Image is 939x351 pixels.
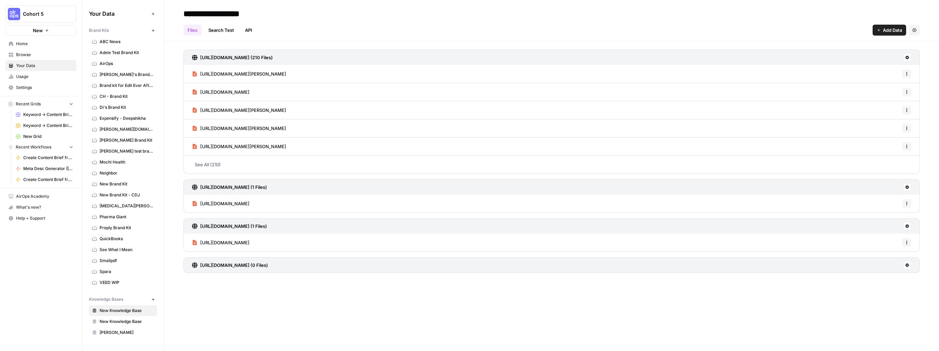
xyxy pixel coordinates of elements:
[5,191,76,202] a: AirOps Academy
[192,83,249,101] a: [URL][DOMAIN_NAME]
[873,25,906,36] button: Add Data
[89,222,157,233] a: Preply Brand Kit
[89,102,157,113] a: Di's Brand Kit
[192,65,286,83] a: [URL][DOMAIN_NAME][PERSON_NAME]
[204,25,238,36] a: Search Test
[100,50,154,56] span: Adele Test Brand Kit
[5,202,76,213] button: What's new?
[100,93,154,100] span: CH - Brand Kit
[200,125,286,132] span: [URL][DOMAIN_NAME][PERSON_NAME]
[89,168,157,179] a: Neighbor
[89,124,157,135] a: [PERSON_NAME][DOMAIN_NAME]
[5,82,76,93] a: Settings
[192,138,286,155] a: [URL][DOMAIN_NAME][PERSON_NAME]
[89,69,157,80] a: [PERSON_NAME]'s Brand Kit
[23,133,73,140] span: New Grid
[16,193,73,199] span: AirOps Academy
[100,39,154,45] span: ABC News
[89,146,157,157] a: [PERSON_NAME] test brand kit
[100,181,154,187] span: New Brand Kit
[100,159,154,165] span: Mochi Health
[23,155,73,161] span: Create Content Brief from Keyword
[200,54,273,61] h3: [URL][DOMAIN_NAME] (210 Files)
[89,47,157,58] a: Adele Test Brand Kit
[192,258,268,273] a: [URL][DOMAIN_NAME] (0 Files)
[89,80,157,91] a: Brand kit for Edit Ever After ([PERSON_NAME])
[100,214,154,220] span: Pharma Giant
[200,70,286,77] span: [URL][DOMAIN_NAME][PERSON_NAME]
[183,25,202,36] a: Files
[200,223,267,230] h3: [URL][DOMAIN_NAME] (1 Files)
[192,219,267,234] a: [URL][DOMAIN_NAME] (1 Files)
[8,8,20,20] img: Cohort 5 Logo
[192,234,249,251] a: [URL][DOMAIN_NAME]
[100,269,154,275] span: Spara
[192,180,267,195] a: [URL][DOMAIN_NAME] (1 Files)
[100,236,154,242] span: QuickBooks
[89,179,157,190] a: New Brand Kit
[100,126,154,132] span: [PERSON_NAME][DOMAIN_NAME]
[100,82,154,89] span: Brand kit for Edit Ever After ([PERSON_NAME])
[100,258,154,264] span: Smallpdf
[200,107,286,114] span: [URL][DOMAIN_NAME][PERSON_NAME]
[89,255,157,266] a: Smallpdf
[16,41,73,47] span: Home
[200,200,249,207] span: [URL][DOMAIN_NAME]
[200,239,249,246] span: [URL][DOMAIN_NAME]
[100,279,154,286] span: VEED WIP
[200,184,267,191] h3: [URL][DOMAIN_NAME] (1 Files)
[6,202,76,212] div: What's new?
[5,5,76,23] button: Workspace: Cohort 5
[89,277,157,288] a: VEED WIP
[192,195,249,212] a: [URL][DOMAIN_NAME]
[100,318,154,325] span: New Knowledge Base
[33,27,43,34] span: New
[5,25,76,36] button: New
[100,329,154,336] span: [PERSON_NAME]
[89,296,123,302] span: Knowledge Bases
[89,327,157,338] a: [PERSON_NAME]
[200,89,249,95] span: [URL][DOMAIN_NAME]
[100,148,154,154] span: [PERSON_NAME] test brand kit
[100,61,154,67] span: AirOps
[5,142,76,152] button: Recent Workflows
[13,163,76,174] a: Meta Desc Generator ([PERSON_NAME])
[89,316,157,327] a: New Knowledge Base
[192,119,286,137] a: [URL][DOMAIN_NAME][PERSON_NAME]
[241,25,256,36] a: API
[16,144,51,150] span: Recent Workflows
[100,137,154,143] span: [PERSON_NAME] Brand Kit
[100,104,154,110] span: Di's Brand Kit
[16,101,41,107] span: Recent Grids
[89,157,157,168] a: Mochi Health
[5,71,76,82] a: Usage
[16,52,73,58] span: Browse
[100,170,154,176] span: Neighbor
[89,200,157,211] a: [MEDICAL_DATA][PERSON_NAME]
[183,156,920,173] a: See All (210)
[89,211,157,222] a: Pharma Giant
[89,190,157,200] a: New Brand Kit - CDJ
[23,122,73,129] span: Keyword -> Content Brief -> Article (CH Copy)
[100,225,154,231] span: Preply Brand Kit
[200,262,268,269] h3: [URL][DOMAIN_NAME] (0 Files)
[100,247,154,253] span: See What I Mean
[23,166,73,172] span: Meta Desc Generator ([PERSON_NAME])
[23,177,73,183] span: Create Content Brief from Keyword (NAME)
[16,63,73,69] span: Your Data
[89,58,157,69] a: AirOps
[192,101,286,119] a: [URL][DOMAIN_NAME][PERSON_NAME]
[23,11,64,17] span: Cohort 5
[13,120,76,131] a: Keyword -> Content Brief -> Article (CH Copy)
[89,36,157,47] a: ABC News
[13,152,76,163] a: Create Content Brief from Keyword
[100,115,154,121] span: Expensify - Deepshikha
[23,112,73,118] span: Keyword -> Content Brief -> Article
[192,50,273,65] a: [URL][DOMAIN_NAME] (210 Files)
[5,99,76,109] button: Recent Grids
[89,135,157,146] a: [PERSON_NAME] Brand Kit
[5,38,76,49] a: Home
[89,244,157,255] a: See What I Mean
[100,203,154,209] span: [MEDICAL_DATA][PERSON_NAME]
[100,308,154,314] span: New Knowledge Base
